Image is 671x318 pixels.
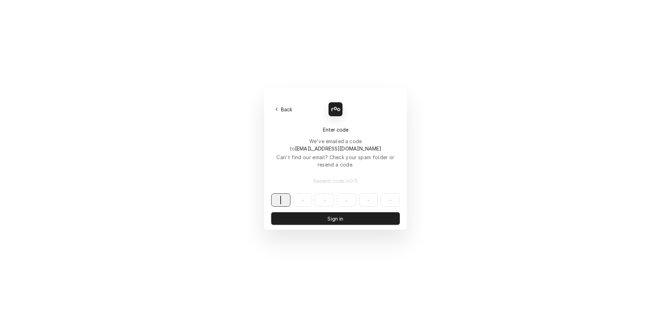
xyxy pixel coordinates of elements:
button: Resend code in0:11 [271,175,400,187]
span: Back [280,106,294,113]
span: [EMAIL_ADDRESS][DOMAIN_NAME] [295,146,381,151]
div: Can't find our email? Check your spam folder or resend a code. [271,154,400,168]
span: to [290,146,382,151]
button: Back [271,104,297,114]
div: We've emailed a code [271,138,400,152]
div: Enter code [271,126,400,133]
span: Resend code in 0 : 11 [312,177,359,185]
span: Sign in [326,215,345,222]
button: Sign in [271,212,400,225]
